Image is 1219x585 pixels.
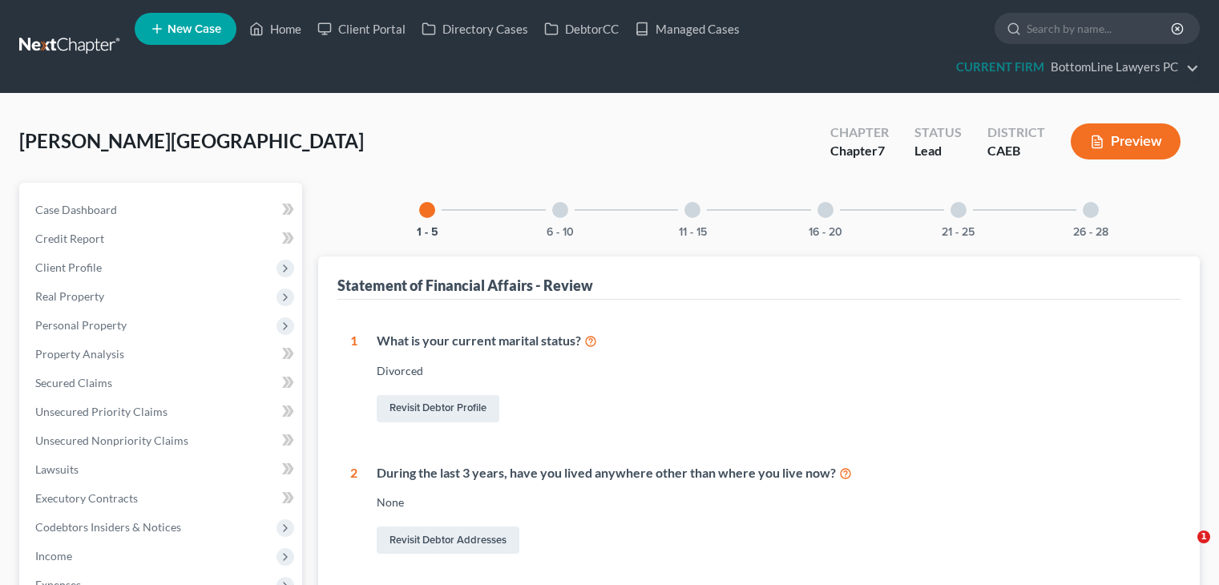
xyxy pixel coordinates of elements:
[377,363,1168,379] div: Divorced
[22,455,302,484] a: Lawsuits
[987,123,1045,142] div: District
[35,260,102,274] span: Client Profile
[35,232,104,245] span: Credit Report
[22,224,302,253] a: Credit Report
[35,347,124,361] span: Property Analysis
[337,276,593,295] div: Statement of Financial Affairs - Review
[22,397,302,426] a: Unsecured Priority Claims
[22,369,302,397] a: Secured Claims
[350,332,357,426] div: 1
[35,203,117,216] span: Case Dashboard
[1071,123,1181,159] button: Preview
[547,227,574,238] button: 6 - 10
[377,332,1168,350] div: What is your current marital status?
[35,318,127,332] span: Personal Property
[417,227,438,238] button: 1 - 5
[987,142,1045,160] div: CAEB
[1197,531,1210,543] span: 1
[948,53,1199,82] a: CURRENT FIRMBottomLine Lawyers PC
[22,484,302,513] a: Executory Contracts
[35,520,181,534] span: Codebtors Insiders & Notices
[956,59,1044,74] strong: CURRENT FIRM
[830,123,889,142] div: Chapter
[35,405,168,418] span: Unsecured Priority Claims
[809,227,842,238] button: 16 - 20
[22,196,302,224] a: Case Dashboard
[35,491,138,505] span: Executory Contracts
[830,142,889,160] div: Chapter
[35,289,104,303] span: Real Property
[241,14,309,43] a: Home
[35,549,72,563] span: Income
[35,376,112,389] span: Secured Claims
[35,434,188,447] span: Unsecured Nonpriority Claims
[350,464,357,558] div: 2
[35,462,79,476] span: Lawsuits
[627,14,748,43] a: Managed Cases
[309,14,414,43] a: Client Portal
[1027,14,1173,43] input: Search by name...
[22,340,302,369] a: Property Analysis
[22,426,302,455] a: Unsecured Nonpriority Claims
[536,14,627,43] a: DebtorCC
[1165,531,1203,569] iframe: Intercom live chat
[168,23,221,35] span: New Case
[914,123,962,142] div: Status
[377,494,1168,510] div: None
[377,464,1168,482] div: During the last 3 years, have you lived anywhere other than where you live now?
[914,142,962,160] div: Lead
[878,143,885,158] span: 7
[1073,227,1108,238] button: 26 - 28
[679,227,707,238] button: 11 - 15
[377,395,499,422] a: Revisit Debtor Profile
[19,129,364,152] span: [PERSON_NAME][GEOGRAPHIC_DATA]
[942,227,975,238] button: 21 - 25
[414,14,536,43] a: Directory Cases
[377,526,519,554] a: Revisit Debtor Addresses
